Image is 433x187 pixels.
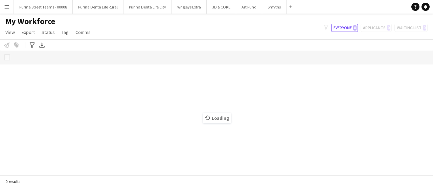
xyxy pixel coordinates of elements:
[353,25,357,31] span: 0
[203,113,231,123] span: Loading
[5,16,55,26] span: My Workforce
[5,29,15,35] span: View
[73,0,123,14] button: Purina Denta Life Rural
[75,29,91,35] span: Comms
[73,28,93,37] a: Comms
[38,41,46,49] app-action-btn: Export XLSX
[123,0,172,14] button: Purina Denta Life City
[22,29,35,35] span: Export
[207,0,236,14] button: JD & COKE
[3,28,18,37] a: View
[39,28,58,37] a: Status
[28,41,36,49] app-action-btn: Advanced filters
[262,0,287,14] button: Smyths
[14,0,73,14] button: Purina Street Teams - 00008
[42,29,55,35] span: Status
[59,28,71,37] a: Tag
[172,0,207,14] button: Wrigleys Extra
[236,0,262,14] button: Art Fund
[19,28,38,37] a: Export
[331,24,358,32] button: Everyone0
[62,29,69,35] span: Tag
